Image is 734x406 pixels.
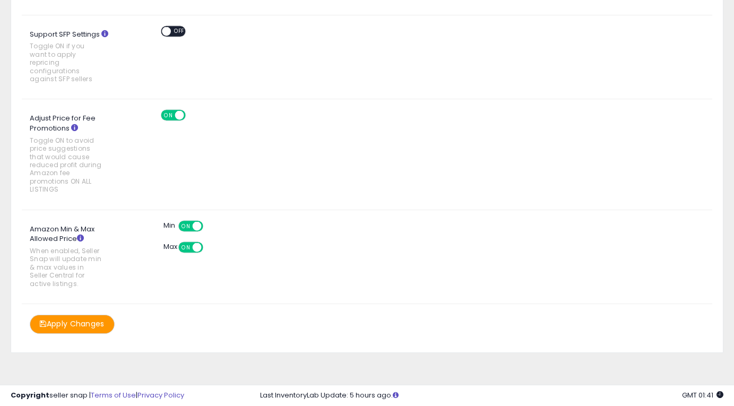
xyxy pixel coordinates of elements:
[202,243,219,252] span: OFF
[30,247,103,288] span: When enabled, Seller Snap will update min & max values in Seller Central for active listings.
[682,390,723,400] span: 2025-10-13 01:41 GMT
[393,392,399,399] i: Click here to read more about un-synced listings.
[30,315,115,333] button: Apply Changes
[137,390,184,400] a: Privacy Policy
[180,221,193,230] span: ON
[22,221,124,293] label: Amazon Min & Max Allowed Price
[11,390,49,400] strong: Copyright
[260,391,723,401] div: Last InventoryLab Update: 5 hours ago.
[171,27,188,36] span: OFF
[30,42,103,83] span: Toggle ON if you want to apply repricing configurations against SFP sellers
[11,391,184,401] div: seller snap | |
[184,111,201,120] span: OFF
[202,221,219,230] span: OFF
[180,243,193,252] span: ON
[30,136,103,194] span: Toggle ON to avoid price suggestions that would cause reduced profit during Amazon fee promotions...
[22,110,124,198] label: Adjust Price for Fee Promotions
[162,111,175,120] span: ON
[22,26,124,89] label: Support SFP Settings
[163,221,169,231] label: Min
[163,242,169,252] label: Max
[91,390,136,400] a: Terms of Use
